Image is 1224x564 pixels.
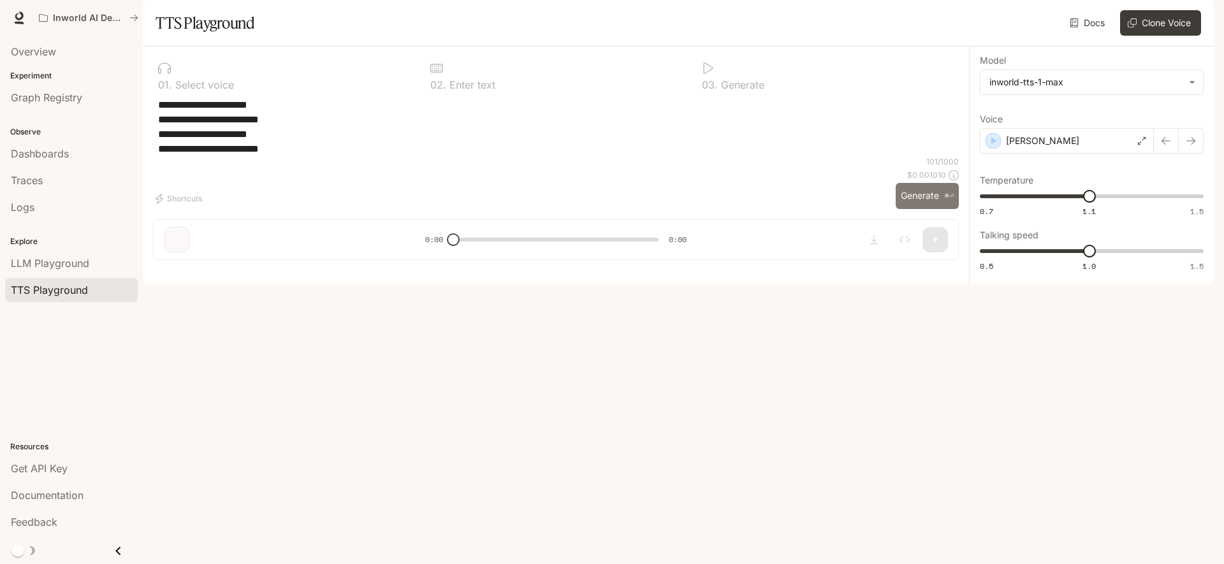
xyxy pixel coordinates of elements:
[33,5,144,31] button: All workspaces
[896,183,959,209] button: Generate⌘⏎
[989,76,1183,89] div: inworld-tts-1-max
[980,231,1038,240] p: Talking speed
[156,10,254,36] h1: TTS Playground
[980,261,993,271] span: 0.5
[1006,134,1079,147] p: [PERSON_NAME]
[980,176,1033,185] p: Temperature
[172,80,234,90] p: Select voice
[1082,206,1096,217] span: 1.1
[153,189,207,209] button: Shortcuts
[926,156,959,167] p: 101 / 1000
[980,206,993,217] span: 0.7
[980,115,1003,124] p: Voice
[1190,261,1204,271] span: 1.5
[980,56,1006,65] p: Model
[430,80,446,90] p: 0 2 .
[446,80,495,90] p: Enter text
[1067,10,1110,36] a: Docs
[718,80,764,90] p: Generate
[944,192,954,200] p: ⌘⏎
[53,13,124,24] p: Inworld AI Demos
[158,80,172,90] p: 0 1 .
[702,80,718,90] p: 0 3 .
[980,70,1203,94] div: inworld-tts-1-max
[1120,10,1201,36] button: Clone Voice
[1190,206,1204,217] span: 1.5
[1082,261,1096,271] span: 1.0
